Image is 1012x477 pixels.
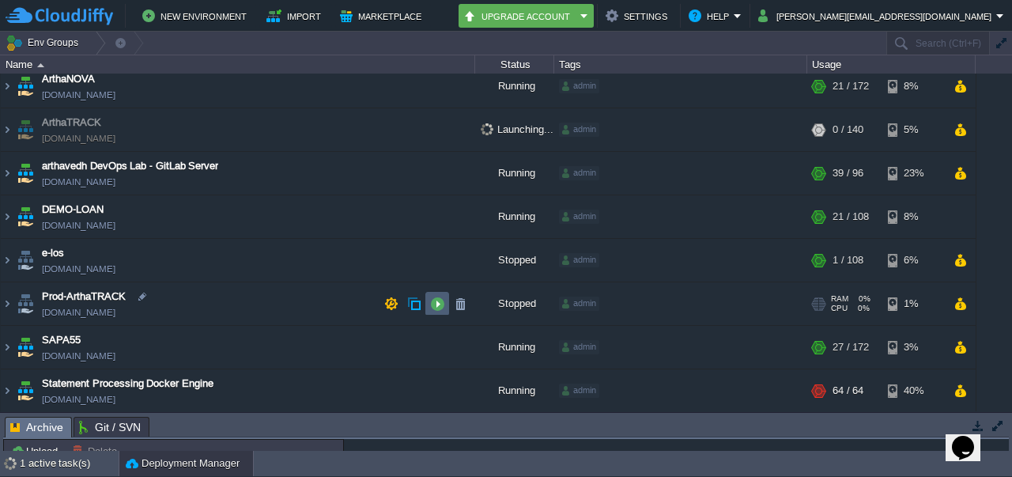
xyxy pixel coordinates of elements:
span: Archive [10,418,63,437]
button: Marketplace [340,6,426,25]
button: Deployment Manager [126,456,240,471]
div: 8% [888,66,939,109]
button: Help [689,6,734,25]
div: Name [2,55,474,74]
div: admin [559,298,599,312]
button: Upload [10,444,62,458]
a: Prod-ArthaTRACK [42,290,126,306]
a: [DOMAIN_NAME] [42,176,115,191]
div: Stopped [475,240,554,283]
img: AMDAwAAAACH5BAEAAAAALAAAAAABAAEAAAICRAEAOw== [14,284,36,327]
div: 1 active task(s) [20,451,119,476]
a: [DOMAIN_NAME] [42,393,115,409]
a: DEMO-LOAN [42,203,104,219]
button: [PERSON_NAME][EMAIL_ADDRESS][DOMAIN_NAME] [758,6,996,25]
div: Usage [808,55,975,74]
div: 39 / 96 [833,153,863,196]
span: Git / SVN [79,418,141,437]
a: e-los [42,247,64,263]
a: [DOMAIN_NAME] [42,350,115,365]
span: CPU [831,305,848,315]
div: admin [559,211,599,225]
div: 64 / 64 [833,371,863,414]
a: SAPA55 [42,334,81,350]
div: Running [475,327,554,370]
button: Delete [72,444,122,458]
img: AMDAwAAAACH5BAEAAAAALAAAAAABAAEAAAICRAEAOw== [1,240,13,283]
button: Env Groups [6,32,84,54]
img: AMDAwAAAACH5BAEAAAAALAAAAAABAAEAAAICRAEAOw== [1,66,13,109]
img: AMDAwAAAACH5BAEAAAAALAAAAAABAAEAAAICRAEAOw== [14,371,36,414]
div: 23% [888,153,939,196]
div: admin [559,342,599,356]
a: Statement Processing Docker Engine [42,377,213,393]
span: 0% [855,296,870,305]
div: 40% [888,371,939,414]
img: AMDAwAAAACH5BAEAAAAALAAAAAABAAEAAAICRAEAOw== [14,240,36,283]
img: AMDAwAAAACH5BAEAAAAALAAAAAABAAEAAAICRAEAOw== [14,66,36,109]
img: AMDAwAAAACH5BAEAAAAALAAAAAABAAEAAAICRAEAOw== [14,327,36,370]
img: AMDAwAAAACH5BAEAAAAALAAAAAABAAEAAAICRAEAOw== [14,197,36,240]
div: 6% [888,240,939,283]
img: AMDAwAAAACH5BAEAAAAALAAAAAABAAEAAAICRAEAOw== [1,327,13,370]
a: [DOMAIN_NAME] [42,306,115,322]
img: AMDAwAAAACH5BAEAAAAALAAAAAABAAEAAAICRAEAOw== [1,284,13,327]
img: AMDAwAAAACH5BAEAAAAALAAAAAABAAEAAAICRAEAOw== [37,63,44,67]
img: AMDAwAAAACH5BAEAAAAALAAAAAABAAEAAAICRAEAOw== [1,371,13,414]
iframe: chat widget [946,414,996,461]
a: ArthaNOVA [42,73,95,89]
span: Launching... [481,125,553,137]
div: admin [559,168,599,182]
button: New Environment [142,6,251,25]
div: 0 / 140 [833,110,863,153]
img: AMDAwAAAACH5BAEAAAAALAAAAAABAAEAAAICRAEAOw== [1,153,13,196]
span: RAM [831,296,848,305]
img: AMDAwAAAACH5BAEAAAAALAAAAAABAAEAAAICRAEAOw== [14,110,36,153]
div: 1% [888,284,939,327]
div: admin [559,385,599,399]
div: admin [559,124,599,138]
div: Running [475,197,554,240]
div: Status [476,55,553,74]
div: 3% [888,327,939,370]
div: 21 / 108 [833,197,869,240]
div: 21 / 172 [833,66,869,109]
a: ArthaTRACK [42,116,101,132]
div: admin [559,81,599,95]
img: AMDAwAAAACH5BAEAAAAALAAAAAABAAEAAAICRAEAOw== [14,153,36,196]
a: [DOMAIN_NAME] [42,132,115,148]
img: AMDAwAAAACH5BAEAAAAALAAAAAABAAEAAAICRAEAOw== [1,110,13,153]
div: 8% [888,197,939,240]
a: [DOMAIN_NAME] [42,89,115,104]
a: [DOMAIN_NAME] [42,263,115,278]
button: Import [266,6,326,25]
div: 27 / 172 [833,327,869,370]
a: arthavedh DevOps Lab - GitLab Server [42,160,218,176]
div: 1 / 108 [833,240,863,283]
div: Tags [555,55,806,74]
div: Running [475,153,554,196]
div: 5% [888,110,939,153]
button: Settings [606,6,672,25]
div: admin [559,255,599,269]
img: AMDAwAAAACH5BAEAAAAALAAAAAABAAEAAAICRAEAOw== [1,197,13,240]
div: Stopped [475,284,554,327]
a: [DOMAIN_NAME] [42,219,115,235]
span: 0% [854,305,870,315]
div: Running [475,371,554,414]
div: Running [475,66,554,109]
button: Upgrade Account [463,6,576,25]
img: CloudJiffy [6,6,113,26]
